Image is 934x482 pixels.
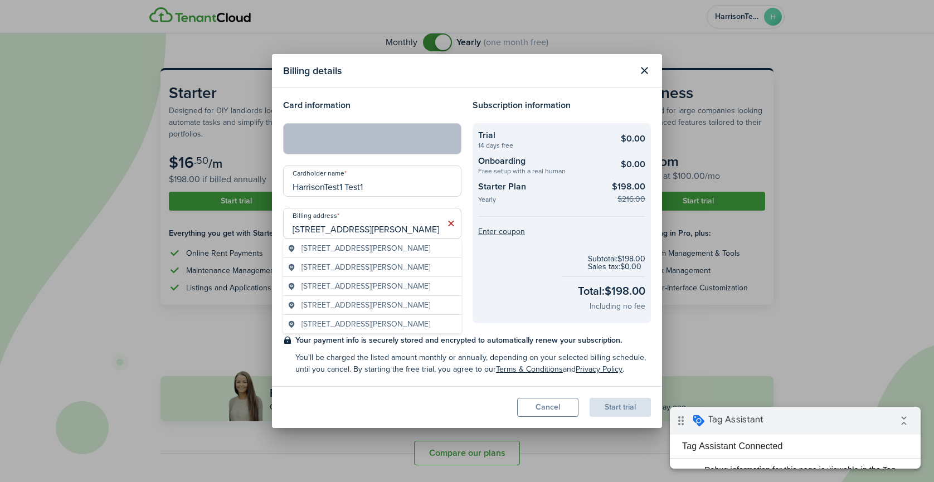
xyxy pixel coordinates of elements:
span: [STREET_ADDRESS][PERSON_NAME] [301,318,430,330]
button: Enter coupon [478,228,525,236]
checkout-summary-item-title: Starter Plan [478,180,604,196]
checkout-summary-item-old-price: $216.00 [617,193,645,205]
i: check_circle [9,57,27,80]
checkout-total-main: Total: $198.00 [578,283,645,299]
checkout-summary-item-title: Onboarding [478,154,604,168]
h4: Card information [283,99,461,112]
checkout-summary-item-description: 14 days free [478,142,604,149]
span: [STREET_ADDRESS][PERSON_NAME] [301,261,430,273]
modal-title: Billing details [283,60,632,81]
checkout-terms-main: Your payment info is securely stored and encrypted to automatically renew your subscription. [295,334,651,346]
checkout-total-secondary: Including no fee [590,300,645,312]
h4: Subscription information [473,99,651,112]
checkout-subtotal-item: Sales tax: $0.00 [588,263,645,271]
a: Privacy Policy [576,363,622,375]
input: Start typing the address and then select from the dropdown [283,208,461,239]
span: [STREET_ADDRESS][PERSON_NAME] [301,280,430,292]
checkout-terms-secondary: You'll be charged the listed amount monthly or annually, depending on your selected billing sched... [295,352,651,375]
span: Tag Assistant [38,7,94,18]
checkout-subtotal-item: Subtotal: $198.00 [588,255,645,263]
checkout-summary-item-main-price: $198.00 [612,180,645,193]
button: Cancel [517,398,578,417]
span: [STREET_ADDRESS][PERSON_NAME] [301,242,430,254]
checkout-summary-item-description: Yearly [478,196,604,206]
checkout-summary-item-main-price: $0.00 [621,132,645,145]
iframe: Secure card payment input frame [290,134,454,144]
checkout-summary-item-description: Free setup with a real human [478,168,604,174]
button: Close modal [635,61,654,80]
checkout-summary-item-title: Trial [478,129,604,142]
span: [STREET_ADDRESS][PERSON_NAME] [301,299,430,311]
checkout-summary-item-main-price: $0.00 [621,158,645,171]
a: Terms & Conditions [496,363,563,375]
i: Collapse debug badge [223,3,245,25]
span: Debug information for this page is viewable in the Tag Assistant window [35,57,232,80]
